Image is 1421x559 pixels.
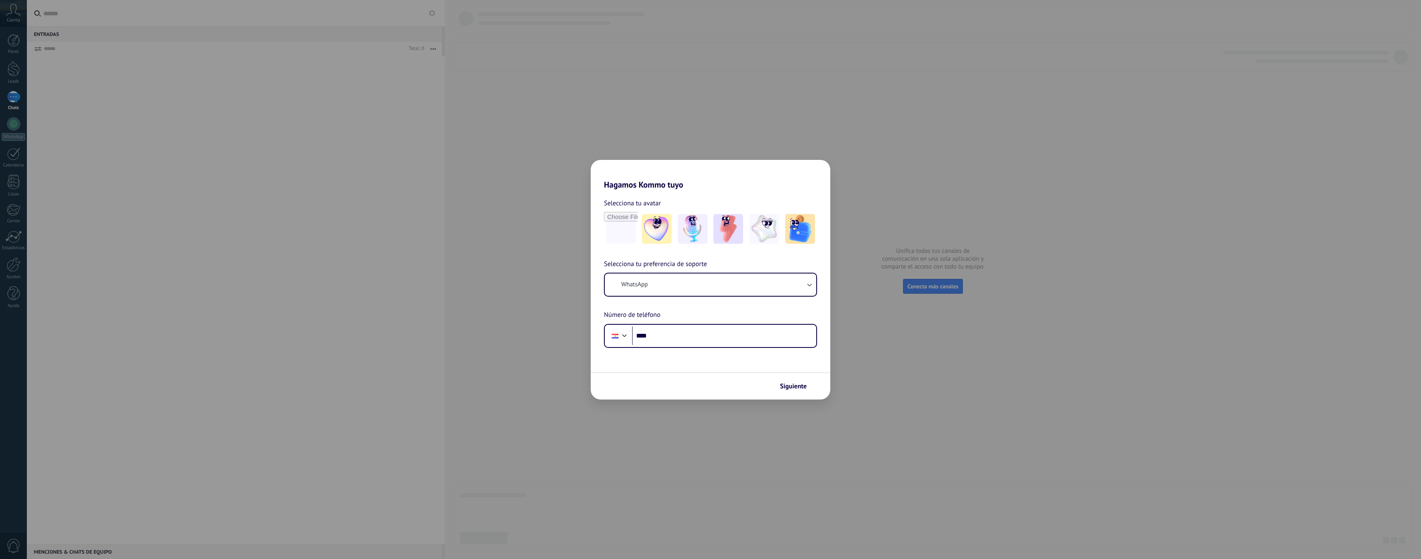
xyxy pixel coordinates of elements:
[604,198,661,209] span: Selecciona tu avatar
[713,214,743,244] img: -3.jpeg
[785,214,815,244] img: -5.jpeg
[780,383,807,389] span: Siguiente
[642,214,672,244] img: -1.jpeg
[591,160,830,190] h2: Hagamos Kommo tuyo
[607,327,623,345] div: Paraguay: + 595
[621,281,648,289] span: WhatsApp
[776,379,818,393] button: Siguiente
[678,214,708,244] img: -2.jpeg
[749,214,779,244] img: -4.jpeg
[605,274,816,296] button: WhatsApp
[604,310,661,321] span: Número de teléfono
[604,259,707,270] span: Selecciona tu preferencia de soporte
